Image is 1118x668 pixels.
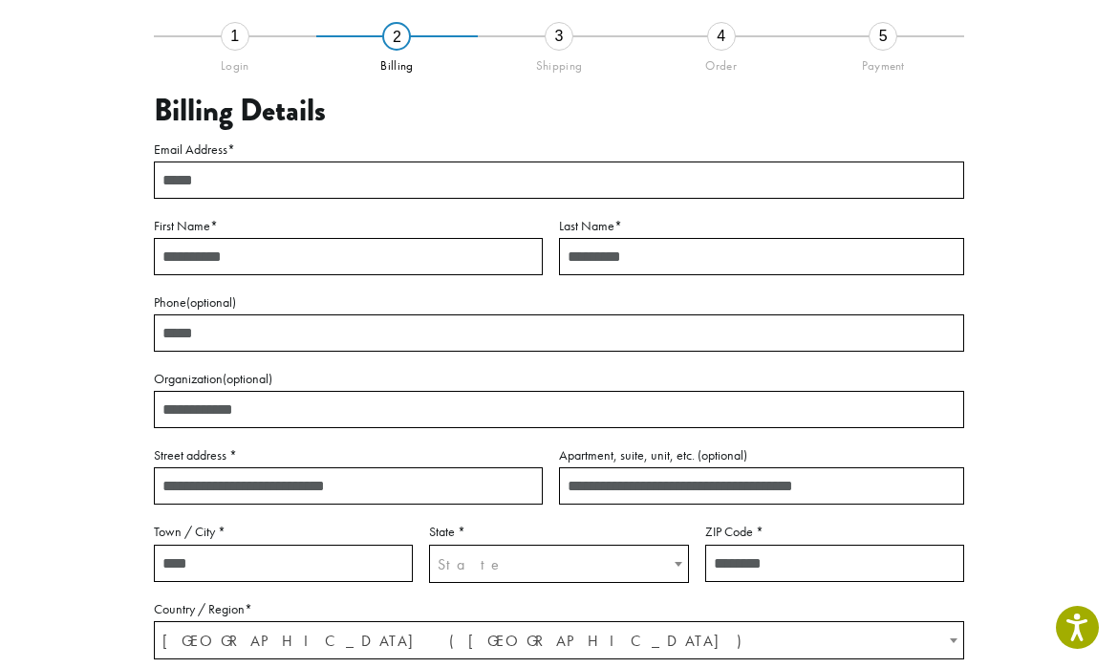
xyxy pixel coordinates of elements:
div: Payment [802,51,964,74]
div: Shipping [478,51,640,74]
label: ZIP Code [705,520,964,544]
span: State [429,545,688,583]
div: Login [154,51,316,74]
div: 5 [869,22,897,51]
div: 2 [382,22,411,51]
label: State [429,520,688,544]
span: State [438,554,505,574]
div: Order [640,51,803,74]
h3: Billing Details [154,93,964,129]
label: First Name [154,214,543,238]
span: (optional) [186,293,236,311]
div: 3 [545,22,573,51]
label: Town / City [154,520,413,544]
span: Country / Region [154,621,964,659]
span: United States (US) [155,622,963,659]
span: (optional) [698,446,747,463]
div: Billing [316,51,479,74]
label: Last Name [559,214,964,238]
label: Apartment, suite, unit, etc. [559,443,964,467]
span: (optional) [223,370,272,387]
label: Street address [154,443,543,467]
div: 1 [221,22,249,51]
div: 4 [707,22,736,51]
label: Email Address [154,138,964,162]
label: Organization [154,367,964,391]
